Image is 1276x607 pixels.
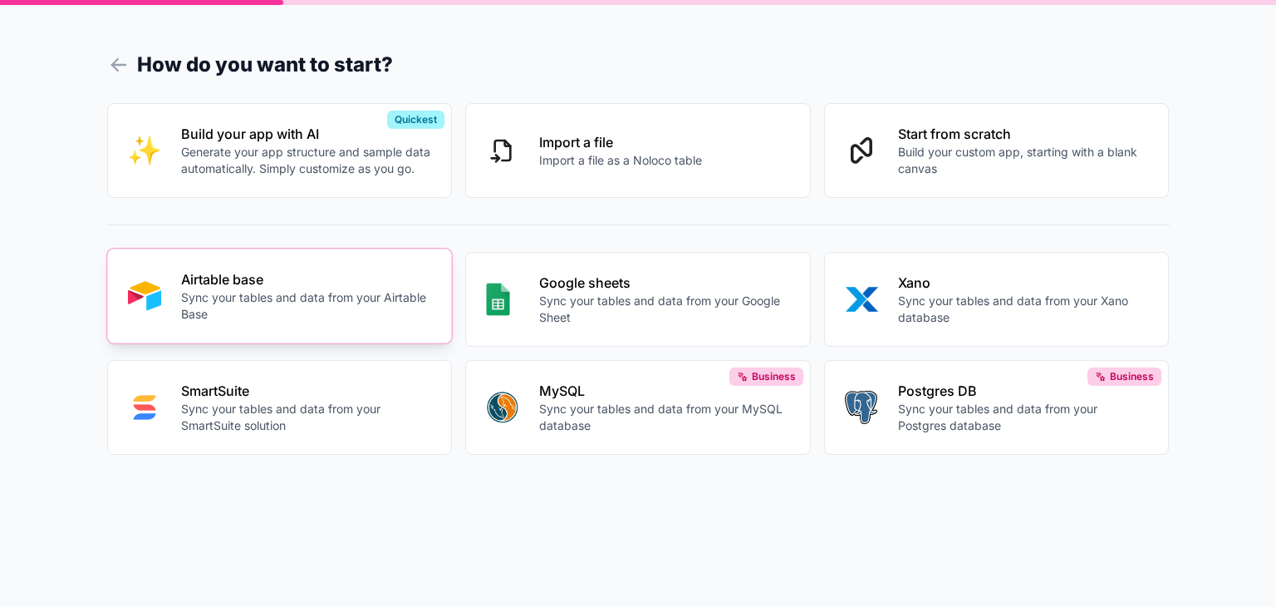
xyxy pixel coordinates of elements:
[181,289,432,323] p: Sync your tables and data from your Airtable Base
[539,293,790,326] p: Sync your tables and data from your Google Sheet
[898,381,1149,401] p: Postgres DB
[824,252,1170,347] button: XANOXanoSync your tables and data from your Xano database
[465,103,811,198] button: Import a fileImport a file as a Noloco table
[107,50,1170,80] h1: How do you want to start?
[181,381,432,401] p: SmartSuite
[845,391,877,424] img: POSTGRES
[181,269,432,289] p: Airtable base
[128,134,161,167] img: INTERNAL_WITH_AI
[539,132,702,152] p: Import a file
[181,144,432,177] p: Generate your app structure and sample data automatically. Simply customize as you go.
[486,391,519,424] img: MYSQL
[898,124,1149,144] p: Start from scratch
[107,360,453,455] button: SMART_SUITESmartSuiteSync your tables and data from your SmartSuite solution
[539,152,702,169] p: Import a file as a Noloco table
[486,283,510,316] img: GOOGLE_SHEETS
[898,293,1149,326] p: Sync your tables and data from your Xano database
[181,401,432,434] p: Sync your tables and data from your SmartSuite solution
[539,381,790,401] p: MySQL
[898,401,1149,434] p: Sync your tables and data from your Postgres database
[539,273,790,293] p: Google sheets
[181,124,432,144] p: Build your app with AI
[539,401,790,434] p: Sync your tables and data from your MySQL database
[824,103,1170,198] button: Start from scratchBuild your custom app, starting with a blank canvas
[128,279,161,313] img: AIRTABLE
[752,370,796,383] span: Business
[465,252,811,347] button: GOOGLE_SHEETSGoogle sheetsSync your tables and data from your Google Sheet
[107,103,453,198] button: INTERNAL_WITH_AIBuild your app with AIGenerate your app structure and sample data automatically. ...
[845,283,878,316] img: XANO
[1110,370,1154,383] span: Business
[898,273,1149,293] p: Xano
[898,144,1149,177] p: Build your custom app, starting with a blank canvas
[824,360,1170,455] button: POSTGRESPostgres DBSync your tables and data from your Postgres databaseBusiness
[387,111,444,129] div: Quickest
[128,391,161,424] img: SMART_SUITE
[107,249,453,343] button: AIRTABLEAirtable baseSync your tables and data from your Airtable Base
[465,360,811,455] button: MYSQLMySQLSync your tables and data from your MySQL databaseBusiness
